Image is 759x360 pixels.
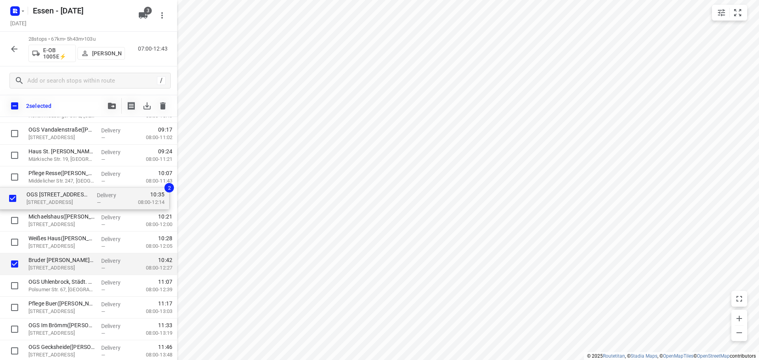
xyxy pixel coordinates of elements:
[631,353,657,359] a: Stadia Maps
[697,353,730,359] a: OpenStreetMap
[139,98,155,114] span: Download stops
[27,75,157,87] input: Add or search stops within route
[157,76,166,85] div: /
[714,5,729,21] button: Map settings
[663,353,693,359] a: OpenMapTiles
[144,7,152,15] span: 3
[83,36,84,42] span: •
[92,50,121,57] p: [PERSON_NAME]
[28,45,76,62] button: E-OB 1005E⚡
[155,98,171,114] span: Delete stops
[77,47,125,60] button: [PERSON_NAME]
[123,98,139,114] button: Print shipping labels
[26,103,51,109] p: 2 selected
[28,36,125,43] p: 28 stops • 67km • 5h43m
[587,353,756,359] li: © 2025 , © , © © contributors
[84,36,96,42] span: 103u
[154,8,170,23] button: More
[138,45,171,53] p: 07:00-12:43
[135,8,151,23] button: 3
[730,5,746,21] button: Fit zoom
[30,4,132,17] h5: Rename
[7,19,30,28] h5: Project date
[603,353,625,359] a: Routetitan
[43,47,72,60] p: E-OB 1005E⚡
[712,5,747,21] div: small contained button group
